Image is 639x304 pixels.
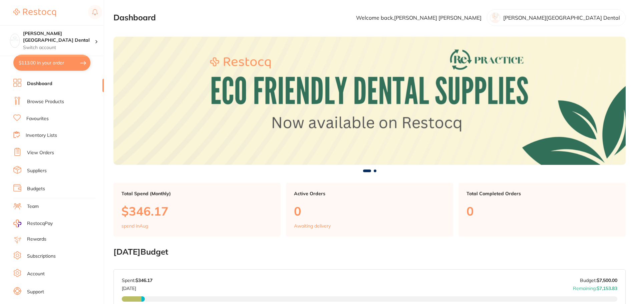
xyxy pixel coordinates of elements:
p: Active Orders [294,191,445,196]
img: Dashboard [113,37,626,165]
a: Team [27,203,39,210]
a: Suppliers [27,168,47,174]
a: Total Spend (Monthly)$346.17spend inAug [113,183,281,237]
strong: $7,500.00 [597,277,617,283]
p: Budget: [580,278,617,283]
p: 0 [294,204,445,218]
button: $113.00 in your order [13,55,90,71]
span: RestocqPay [27,220,53,227]
p: Spent: [122,278,152,283]
p: [DATE] [122,283,152,291]
a: Account [27,271,45,277]
a: View Orders [27,149,54,156]
p: Total Spend (Monthly) [121,191,273,196]
p: Awaiting delivery [294,223,331,229]
p: Total Completed Orders [466,191,618,196]
p: $346.17 [121,204,273,218]
img: RestocqPay [13,220,21,227]
h2: Dashboard [113,13,156,22]
p: Welcome back, [PERSON_NAME] [PERSON_NAME] [356,15,482,21]
p: 0 [466,204,618,218]
p: [PERSON_NAME][GEOGRAPHIC_DATA] Dental [503,15,620,21]
a: Inventory Lists [26,132,57,139]
h2: [DATE] Budget [113,247,626,257]
h4: Maude Street Dental [23,30,95,43]
p: Remaining: [573,283,617,291]
p: Switch account [23,44,95,51]
a: Rewards [27,236,46,243]
strong: $346.17 [135,277,152,283]
a: Subscriptions [27,253,56,260]
a: Dashboard [27,80,52,87]
img: Maude Street Dental [10,34,19,43]
a: Total Completed Orders0 [458,183,626,237]
p: spend in Aug [121,223,148,229]
img: Restocq Logo [13,9,56,17]
a: Browse Products [27,98,64,105]
a: Favourites [26,115,49,122]
strong: $7,153.83 [597,285,617,291]
a: Restocq Logo [13,5,56,20]
a: Budgets [27,186,45,192]
a: RestocqPay [13,220,53,227]
a: Active Orders0Awaiting delivery [286,183,453,237]
a: Support [27,289,44,295]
